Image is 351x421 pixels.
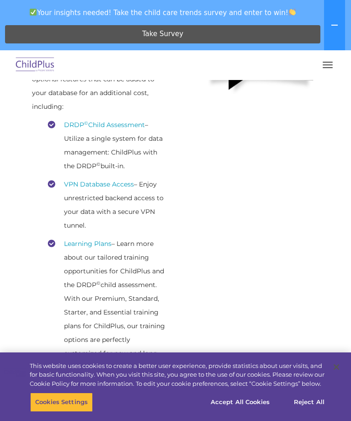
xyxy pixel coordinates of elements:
button: Reject All [281,393,338,412]
sup: © [96,161,101,167]
sup: © [96,280,101,286]
span: Take Survey [142,26,183,42]
li: – Learn more about our tailored training opportunities for ChildPlus and the DRDP child assessmen... [48,237,169,388]
li: – Enjoy unrestricted backend access to your data with a secure VPN tunnel. [48,177,169,232]
img: ✅ [30,9,37,16]
a: DRDP©Child Assessment [64,121,145,129]
li: Review the Order Form your Account Executive sent you to learn about the optional features that c... [16,45,169,388]
button: Cookies Settings [30,393,93,412]
button: Close [326,357,346,377]
a: VPN Database Access [64,180,134,188]
img: 👏 [289,9,296,16]
span: Your insights needed! Take the child care trends survey and enter to win! [4,4,322,21]
li: – Utilize a single system for data management: ChildPlus with the DRDP built-in. [48,118,169,173]
div: This website uses cookies to create a better user experience, provide statistics about user visit... [30,362,326,389]
a: Take Survey [5,25,320,43]
button: Accept All Cookies [206,393,275,412]
img: ChildPlus by Procare Solutions [14,54,57,76]
a: Learning Plans [64,240,112,248]
sup: © [84,120,88,126]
